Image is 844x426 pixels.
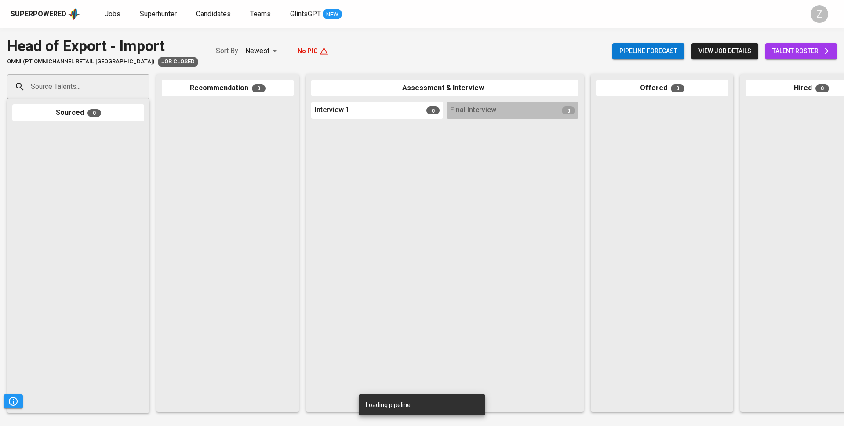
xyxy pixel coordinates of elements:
p: No PIC [298,47,318,55]
span: GlintsGPT [290,10,321,18]
span: Final Interview [450,105,496,115]
span: 0 [87,109,101,117]
span: Interview 1 [315,105,349,115]
span: OMNI (PT Omnichannel Retail [GEOGRAPHIC_DATA]) [7,58,154,66]
button: Pipeline Triggers [4,394,23,408]
div: Assessment & Interview [311,80,578,97]
a: Jobs [105,9,122,20]
span: view job details [698,46,751,57]
a: Teams [250,9,273,20]
img: app logo [68,7,80,21]
button: Pipeline forecast [612,43,684,59]
span: talent roster [772,46,830,57]
div: Slow response from client [158,57,198,67]
span: NEW [323,10,342,19]
div: Head of Export - Import [7,35,198,57]
span: Jobs [105,10,120,18]
span: 0 [562,106,575,114]
div: Recommendation [162,80,294,97]
div: Superpowered [11,9,66,19]
div: Loading pipeline [366,397,411,413]
div: Sourced [12,104,144,121]
span: Superhunter [140,10,177,18]
div: Z [811,5,828,23]
a: Superpoweredapp logo [11,7,80,21]
span: 0 [815,84,829,92]
span: 0 [671,84,684,92]
span: Teams [250,10,271,18]
p: Newest [245,46,269,56]
button: Open [145,86,146,88]
p: Sort By [216,46,238,56]
span: Pipeline forecast [619,46,677,57]
a: GlintsGPT NEW [290,9,342,20]
span: 0 [426,106,440,114]
div: Offered [596,80,728,97]
a: Superhunter [140,9,178,20]
span: 0 [252,84,266,92]
button: view job details [691,43,758,59]
a: Candidates [196,9,233,20]
span: Job Closed [158,58,198,66]
div: Newest [245,43,280,59]
a: talent roster [765,43,837,59]
span: Candidates [196,10,231,18]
